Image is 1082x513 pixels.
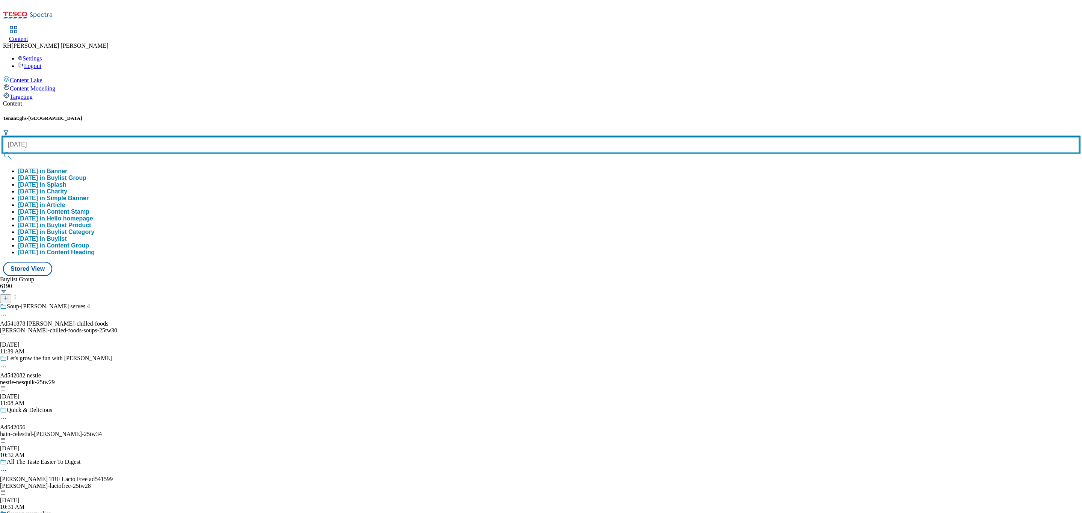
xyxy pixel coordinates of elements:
[10,77,42,83] span: Content Lake
[7,355,112,362] div: Let's grow the fun with [PERSON_NAME]
[3,115,1079,121] h5: Tenant:
[18,202,65,208] button: [DATE] in Article
[18,55,42,62] a: Settings
[18,222,91,229] button: [DATE] in Buylist Product
[18,249,95,256] button: [DATE] in Content Heading
[47,215,93,222] span: Hello homepage
[18,63,41,69] a: Logout
[18,208,89,215] div: [DATE] in
[18,235,66,242] button: [DATE] in Buylist
[18,168,67,175] button: [DATE] in Banner
[18,242,89,249] button: [DATE] in Content Group
[18,181,66,188] button: [DATE] in Splash
[3,100,1079,107] div: Content
[18,229,94,235] button: [DATE] in Buylist Category
[3,262,52,276] button: Stored View
[7,407,52,413] div: Quick & Delicious
[9,36,28,42] span: Content
[3,130,9,136] svg: Search Filters
[47,175,86,181] span: Buylist Group
[18,215,93,222] button: [DATE] in Hello homepage
[18,175,86,181] button: [DATE] in Buylist Group
[3,92,1079,100] a: Targeting
[18,208,89,215] button: [DATE] in Content Stamp
[3,42,11,49] span: RH
[3,84,1079,92] a: Content Modelling
[18,188,67,195] button: [DATE] in Charity
[18,175,86,181] div: [DATE] in
[18,195,89,202] button: [DATE] in Simple Banner
[18,215,93,222] div: [DATE] in
[10,94,33,100] span: Targeting
[7,459,80,465] div: All The Taste Easier To Digest
[3,75,1079,84] a: Content Lake
[3,137,1079,152] input: Search
[7,303,90,310] div: Soup-[PERSON_NAME] serves 4
[11,42,108,49] span: [PERSON_NAME] [PERSON_NAME]
[10,85,55,92] span: Content Modelling
[9,27,28,42] a: Content
[20,115,82,121] span: ghs-[GEOGRAPHIC_DATA]
[47,208,89,215] span: Content Stamp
